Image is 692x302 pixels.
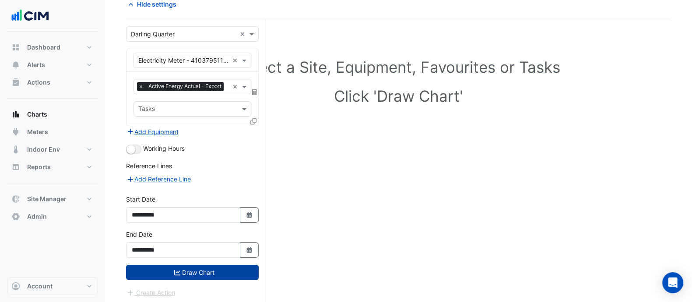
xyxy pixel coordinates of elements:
button: Charts [7,106,98,123]
button: Reports [7,158,98,176]
app-icon: Actions [11,78,20,87]
label: End Date [126,230,152,239]
button: Alerts [7,56,98,74]
span: Actions [27,78,50,87]
span: Charts [27,110,47,119]
span: Choose Function [251,88,259,96]
span: Working Hours [143,145,185,152]
div: Tasks [137,104,155,115]
span: Dashboard [27,43,60,52]
span: Admin [27,212,47,221]
app-icon: Indoor Env [11,145,20,154]
app-icon: Site Manager [11,195,20,203]
h1: Click 'Draw Chart' [145,87,652,105]
button: Site Manager [7,190,98,208]
app-icon: Charts [11,110,20,119]
span: Reports [27,163,51,171]
button: Actions [7,74,98,91]
button: Indoor Env [7,141,98,158]
div: Open Intercom Messenger [662,272,683,293]
span: Clear [232,56,240,65]
button: Add Equipment [126,127,179,137]
app-icon: Meters [11,128,20,136]
span: Active Energy Actual - Export [146,82,224,91]
button: Meters [7,123,98,141]
span: Site Manager [27,195,67,203]
button: Add Reference Line [126,174,191,184]
span: Clone Favourites and Tasks from this Equipment to other Equipment [250,117,256,125]
button: Admin [7,208,98,225]
button: Dashboard [7,39,98,56]
span: Account [27,282,53,291]
fa-icon: Select Date [246,246,253,254]
span: Indoor Env [27,145,60,154]
fa-icon: Select Date [246,211,253,219]
label: Start Date [126,195,155,204]
img: Company Logo [11,7,50,25]
label: Reference Lines [126,161,172,171]
button: Draw Chart [126,265,259,280]
app-icon: Reports [11,163,20,171]
span: × [137,82,145,91]
span: Meters [27,128,48,136]
h1: Select a Site, Equipment, Favourites or Tasks [145,58,652,76]
button: Account [7,277,98,295]
span: Clear [240,29,247,39]
app-icon: Admin [11,212,20,221]
app-escalated-ticket-create-button: Please draw the charts first [126,288,176,295]
app-icon: Dashboard [11,43,20,52]
span: Alerts [27,60,45,69]
span: Clear [232,82,240,91]
app-icon: Alerts [11,60,20,69]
